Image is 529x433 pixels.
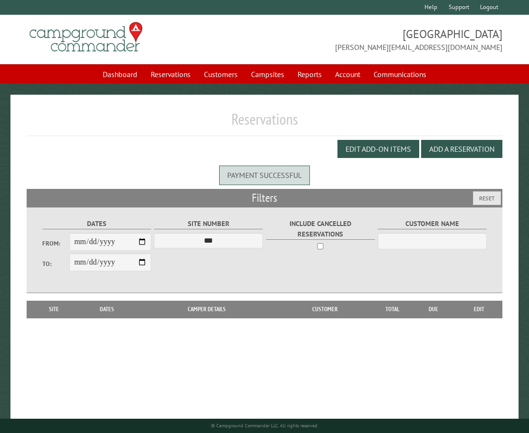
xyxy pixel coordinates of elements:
[411,301,455,318] th: Due
[27,110,503,136] h1: Reservations
[245,65,290,83] a: Campsites
[42,239,69,248] label: From:
[368,65,432,83] a: Communications
[292,65,327,83] a: Reports
[27,189,503,207] h2: Filters
[378,218,487,229] label: Customer Name
[211,423,318,429] small: © Campground Commander LLC. All rights reserved.
[337,140,419,158] button: Edit Add-on Items
[455,301,502,318] th: Edit
[145,65,196,83] a: Reservations
[198,65,243,83] a: Customers
[27,19,145,56] img: Campground Commander
[265,26,503,53] span: [GEOGRAPHIC_DATA] [PERSON_NAME][EMAIL_ADDRESS][DOMAIN_NAME]
[77,301,137,318] th: Dates
[219,166,310,185] div: Payment successful
[373,301,411,318] th: Total
[42,218,151,229] label: Dates
[266,218,375,239] label: Include Cancelled Reservations
[329,65,366,83] a: Account
[421,140,502,158] button: Add a Reservation
[31,301,77,318] th: Site
[473,191,501,205] button: Reset
[137,301,277,318] th: Camper Details
[97,65,143,83] a: Dashboard
[277,301,373,318] th: Customer
[42,259,69,268] label: To:
[154,218,263,229] label: Site Number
